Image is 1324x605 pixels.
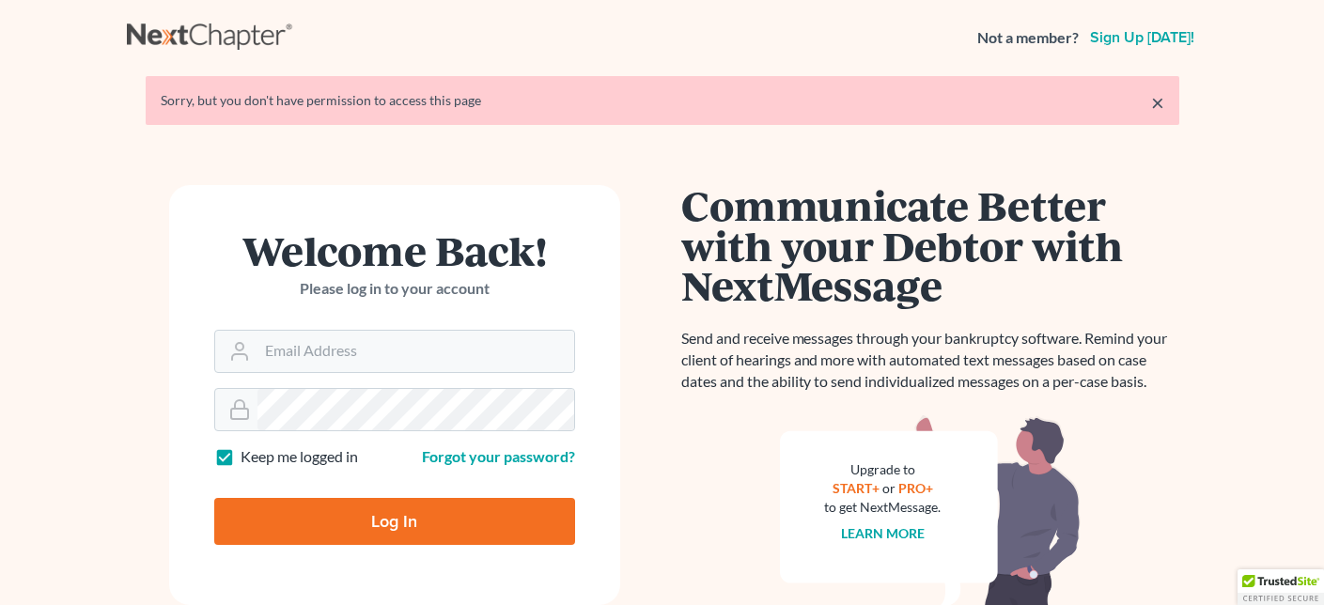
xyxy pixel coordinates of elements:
[241,446,358,468] label: Keep me logged in
[1151,91,1164,114] a: ×
[882,480,896,496] span: or
[841,525,925,541] a: Learn more
[257,331,574,372] input: Email Address
[833,480,880,496] a: START+
[214,230,575,271] h1: Welcome Back!
[214,498,575,545] input: Log In
[422,447,575,465] a: Forgot your password?
[1086,30,1198,45] a: Sign up [DATE]!
[825,498,942,517] div: to get NextMessage.
[214,278,575,300] p: Please log in to your account
[825,460,942,479] div: Upgrade to
[681,328,1179,393] p: Send and receive messages through your bankruptcy software. Remind your client of hearings and mo...
[1238,569,1324,605] div: TrustedSite Certified
[898,480,933,496] a: PRO+
[161,91,1164,110] div: Sorry, but you don't have permission to access this page
[977,27,1079,49] strong: Not a member?
[681,185,1179,305] h1: Communicate Better with your Debtor with NextMessage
